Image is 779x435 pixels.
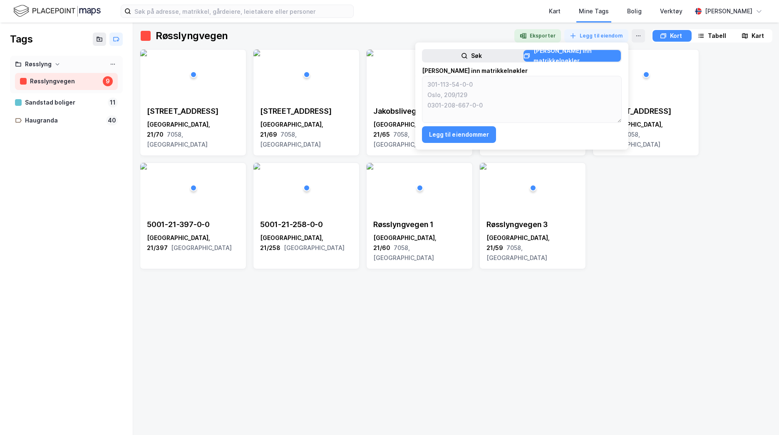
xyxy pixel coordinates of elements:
div: [STREET_ADDRESS] [147,106,239,116]
div: Haugranda [25,115,103,126]
span: 7058, [GEOGRAPHIC_DATA] [147,131,208,148]
button: Legg til eiendom [564,29,628,42]
a: Sandstad boliger11 [10,94,123,111]
div: [STREET_ADDRESS] [260,106,352,116]
div: 9 [103,76,113,86]
div: Bolig [627,6,642,16]
img: 256x120 [253,50,260,56]
button: Legg til eiendommer [422,126,496,143]
div: 40 [106,115,118,125]
img: 256x120 [140,163,147,170]
iframe: Chat Widget [737,395,779,435]
div: 5001-21-397-0-0 [147,220,239,230]
span: 7058, [GEOGRAPHIC_DATA] [260,131,321,148]
a: Røsslyngvegen9 [15,73,118,90]
div: [PERSON_NAME] inn matrikkelnøkler [422,66,622,76]
div: Verktøy [660,6,682,16]
div: Røsslyngvegen [30,76,99,87]
div: [GEOGRAPHIC_DATA], 21/397 [147,233,239,253]
div: Mine Tags [579,6,609,16]
img: 256x120 [253,163,260,170]
a: Haugranda40 [10,112,123,129]
div: Søk [471,51,482,61]
div: Kort [670,31,682,41]
img: 256x120 [367,50,373,56]
div: [PERSON_NAME] [705,6,752,16]
div: 5001-21-258-0-0 [260,220,352,230]
div: 11 [108,97,118,107]
div: Jakobslivegen 68 [373,106,466,116]
img: logo.f888ab2527a4732fd821a326f86c7f29.svg [13,4,101,18]
span: 7058, [GEOGRAPHIC_DATA] [373,244,434,261]
span: 7058, [GEOGRAPHIC_DATA] [600,131,660,148]
div: [GEOGRAPHIC_DATA], 21/70 [147,120,239,150]
span: 7058, [GEOGRAPHIC_DATA] [486,244,547,261]
div: [GEOGRAPHIC_DATA], 21/258 [260,233,352,253]
div: [STREET_ADDRESS] [600,106,692,116]
div: Røsslyngvegen 1 [373,220,466,230]
img: 256x120 [480,163,486,170]
div: Kontrollprogram for chat [737,395,779,435]
div: Røsslyngvegen [156,29,228,42]
div: Røsslyng [25,59,52,70]
span: [GEOGRAPHIC_DATA] [171,244,232,251]
div: [GEOGRAPHIC_DATA], 21/65 [373,120,466,150]
div: [GEOGRAPHIC_DATA], 21/60 [373,233,466,263]
div: Sandstad boliger [25,97,104,108]
div: [PERSON_NAME] inn matrikkelnøkler [533,46,621,66]
button: Eksporter [514,29,561,42]
div: Røsslyngvegen 3 [486,220,579,230]
div: [GEOGRAPHIC_DATA], 21/59 [486,233,579,263]
div: [GEOGRAPHIC_DATA], 21/982 [600,120,692,150]
span: 7058, [GEOGRAPHIC_DATA] [373,131,434,148]
span: [GEOGRAPHIC_DATA] [284,244,345,251]
img: 256x120 [140,50,147,56]
div: [GEOGRAPHIC_DATA], 21/69 [260,120,352,150]
div: Kart [752,31,764,41]
div: Tabell [708,31,726,41]
input: Søk på adresse, matrikkel, gårdeiere, leietakere eller personer [131,5,353,17]
div: Kart [549,6,561,16]
div: Tags [10,32,32,46]
img: 256x120 [367,163,373,170]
